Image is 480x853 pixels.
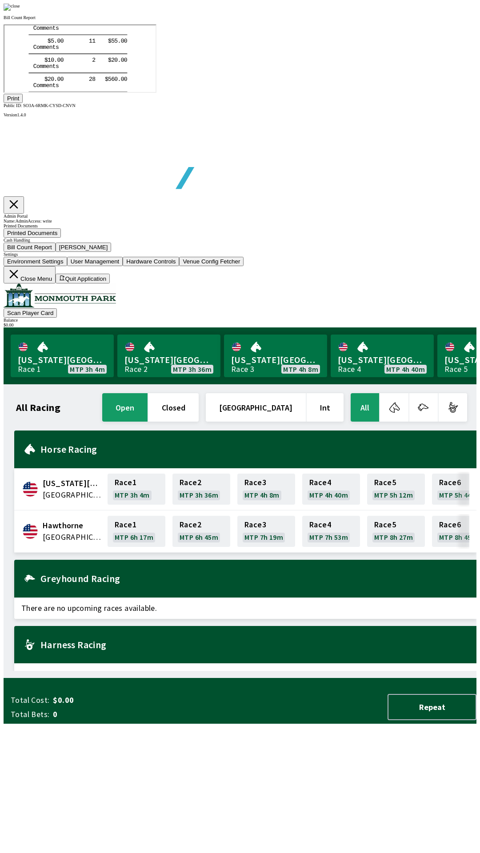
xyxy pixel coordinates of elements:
button: [PERSON_NAME] [56,243,112,252]
div: Race 4 [338,366,361,373]
img: venue logo [4,283,116,307]
tspan: $ [104,32,107,38]
tspan: t [48,38,52,45]
span: 0 [53,709,193,720]
div: Race 5 [444,366,468,373]
button: Repeat [388,694,476,720]
tspan: 0 [56,32,60,38]
span: There are no upcoming races available. [14,663,476,685]
a: [US_STATE][GEOGRAPHIC_DATA]Race 3MTP 4h 8m [224,335,327,377]
tspan: 0 [53,51,56,57]
div: Race 3 [231,366,254,373]
tspan: 0 [120,51,123,57]
button: [GEOGRAPHIC_DATA] [206,393,306,422]
div: $ 0.00 [4,323,476,327]
span: Race 4 [309,479,331,486]
div: Name: Admin Access: write [4,219,476,223]
h1: All Racing [16,404,60,411]
span: There are no upcoming races available. [14,598,476,619]
tspan: 2 [84,51,88,57]
span: MTP 4h 40m [386,366,425,373]
button: Quit Application [56,274,110,283]
a: [US_STATE][GEOGRAPHIC_DATA]Race 2MTP 3h 36m [117,335,220,377]
tspan: $ [40,51,44,57]
span: Race 3 [244,479,266,486]
button: closed [148,393,199,422]
tspan: 0 [46,32,50,38]
button: All [351,393,379,422]
button: Hardware Controls [123,257,179,266]
a: Race1MTP 6h 17m [108,516,165,547]
a: Race4MTP 4h 40m [302,474,360,505]
tspan: 0 [46,51,50,57]
tspan: 0 [116,51,120,57]
button: Venue Config Fetcher [179,257,244,266]
tspan: m [35,38,39,45]
tspan: 0 [53,32,56,38]
tspan: n [45,57,48,64]
tspan: m [35,57,39,64]
tspan: C [29,38,32,45]
span: MTP 4h 8m [244,491,280,498]
span: MTP 5h 44m [439,491,478,498]
tspan: t [48,57,52,64]
span: United States [43,531,102,543]
span: SO3A-6RMK-CYSD-CNVN [23,103,76,108]
img: global tote logo [24,117,279,211]
span: [US_STATE][GEOGRAPHIC_DATA] [231,354,320,366]
img: close [4,4,20,11]
a: Race2MTP 6h 45m [172,516,230,547]
span: [US_STATE][GEOGRAPHIC_DATA] [18,354,107,366]
button: User Management [67,257,123,266]
button: Environment Settings [4,257,67,266]
div: Balance [4,318,476,323]
span: Hawthorne [43,520,102,531]
tspan: 0 [56,51,60,57]
span: MTP 8h 27m [374,534,413,541]
tspan: 1 [43,32,47,38]
a: Race3MTP 4h 8m [237,474,295,505]
span: MTP 3h 4m [70,366,105,373]
span: MTP 3h 4m [115,491,150,498]
span: MTP 7h 53m [309,534,348,541]
span: Race 3 [244,521,266,528]
iframe: ReportvIEWER [4,24,156,93]
button: open [102,393,148,422]
tspan: e [42,38,45,45]
button: Int [307,393,344,422]
span: Race 5 [374,521,396,528]
span: Total Bets: [11,709,49,720]
tspan: 0 [110,51,114,57]
tspan: 5 [104,51,107,57]
tspan: 8 [88,51,91,57]
a: Race1MTP 3h 4m [108,474,165,505]
h2: Horse Racing [40,446,469,453]
tspan: o [32,38,36,45]
tspan: $ [100,51,104,57]
tspan: C [29,57,32,64]
div: Cash Handling [4,238,476,243]
span: United States [43,489,102,501]
span: Total Cost: [11,695,49,706]
tspan: m [38,57,42,64]
button: Print [4,94,23,103]
a: Race4MTP 7h 53m [302,516,360,547]
span: MTP 7h 19m [244,534,283,541]
span: MTP 3h 36m [173,366,212,373]
span: Race 6 [439,479,461,486]
button: Scan Player Card [4,308,57,318]
span: Race 5 [374,479,396,486]
span: Repeat [396,702,468,712]
a: [US_STATE][GEOGRAPHIC_DATA]Race 4MTP 4h 40m [331,335,434,377]
span: MTP 6h 45m [180,534,218,541]
a: Race5MTP 8h 27m [367,516,425,547]
span: MTP 4h 40m [309,491,348,498]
